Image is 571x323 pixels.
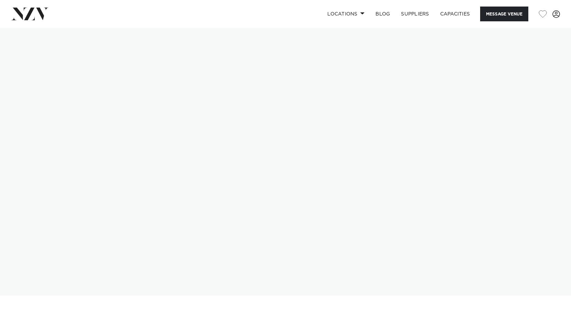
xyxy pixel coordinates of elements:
[11,8,49,20] img: nzv-logo.png
[322,7,370,21] a: Locations
[435,7,476,21] a: Capacities
[395,7,434,21] a: SUPPLIERS
[370,7,395,21] a: BLOG
[480,7,528,21] button: Message Venue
